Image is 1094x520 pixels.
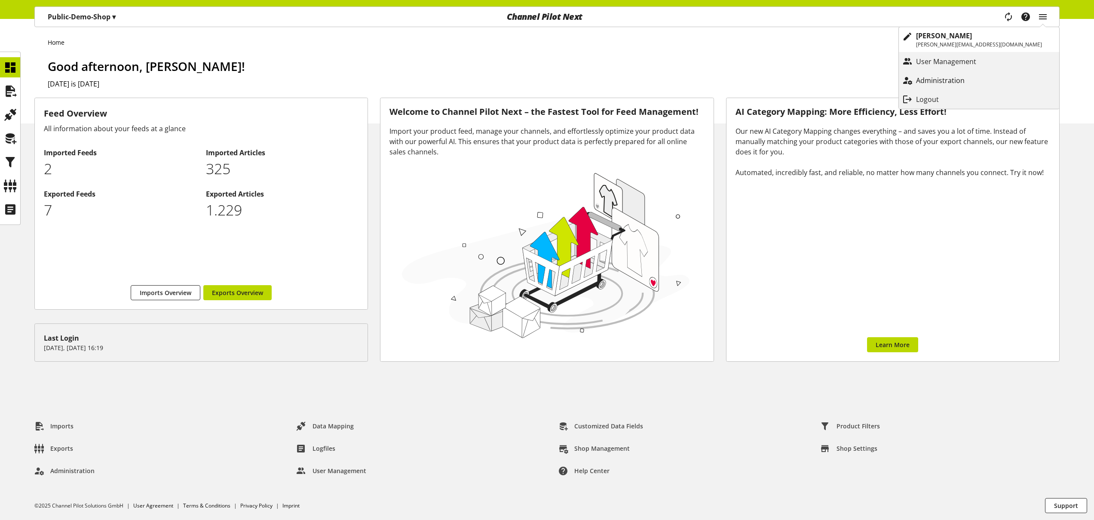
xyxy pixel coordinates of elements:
a: Learn More [867,337,918,352]
span: User Management [313,466,366,475]
span: Good afternoon, [PERSON_NAME]! [48,58,245,74]
a: Terms & Conditions [183,502,230,509]
a: Logfiles [290,441,342,456]
span: Administration [50,466,95,475]
div: All information about your feeds at a glance [44,123,359,134]
span: Support [1054,501,1078,510]
a: Imports [28,418,80,434]
a: Help center [552,463,616,479]
a: Product Filters [814,418,887,434]
a: User Management [899,54,1059,69]
li: ©2025 Channel Pilot Solutions GmbH [34,502,133,510]
p: 325 [206,158,359,180]
a: Customized Data Fields [552,418,650,434]
a: Imprint [282,502,300,509]
p: User Management [916,56,993,67]
span: Customized Data Fields [574,422,643,431]
span: Exports [50,444,73,453]
h3: AI Category Mapping: More Efficiency, Less Effort! [735,107,1050,117]
p: [DATE], [DATE] 16:19 [44,343,359,352]
a: User Agreement [133,502,173,509]
nav: main navigation [34,6,1060,27]
a: User Management [290,463,373,479]
span: Imports Overview [140,288,191,297]
span: Logfiles [313,444,335,453]
p: Logout [916,94,956,105]
span: Exports Overview [212,288,263,297]
h3: Feed Overview [44,107,359,120]
p: Administration [916,75,982,86]
span: Imports [50,422,74,431]
a: Imports Overview [131,285,200,300]
a: Exports Overview [203,285,272,300]
p: 2 [44,158,197,180]
b: [PERSON_NAME] [916,31,972,40]
a: Shop Settings [814,441,884,456]
p: Public-Demo-Shop [48,12,116,22]
span: Shop Settings [837,444,877,453]
a: Privacy Policy [240,502,273,509]
span: Shop Management [574,444,630,453]
a: Shop Management [552,441,637,456]
a: Administration [28,463,101,479]
a: Data Mapping [290,418,361,434]
h2: [DATE] is [DATE] [48,79,1060,89]
img: 78e1b9dcff1e8392d83655fcfc870417.svg [398,168,693,342]
p: 1229 [206,199,359,221]
span: Data Mapping [313,422,354,431]
a: Administration [899,73,1059,88]
span: Learn More [876,340,910,349]
div: Last Login [44,333,359,343]
span: Help center [574,466,610,475]
h2: Imported Articles [206,148,359,158]
span: ▾ [112,12,116,22]
a: [PERSON_NAME][PERSON_NAME][EMAIL_ADDRESS][DOMAIN_NAME] [899,27,1059,52]
button: Support [1045,498,1087,513]
p: 7 [44,199,197,221]
div: Our new AI Category Mapping changes everything – and saves you a lot of time. Instead of manually... [735,126,1050,178]
h3: Welcome to Channel Pilot Next – the Fastest Tool for Feed Management! [389,107,704,117]
a: Exports [28,441,80,456]
p: [PERSON_NAME][EMAIL_ADDRESS][DOMAIN_NAME] [916,41,1042,49]
div: Import your product feed, manage your channels, and effortlessly optimize your product data with ... [389,126,704,157]
h2: Imported Feeds [44,148,197,158]
h2: Exported Feeds [44,189,197,199]
h2: Exported Articles [206,189,359,199]
span: Product Filters [837,422,880,431]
